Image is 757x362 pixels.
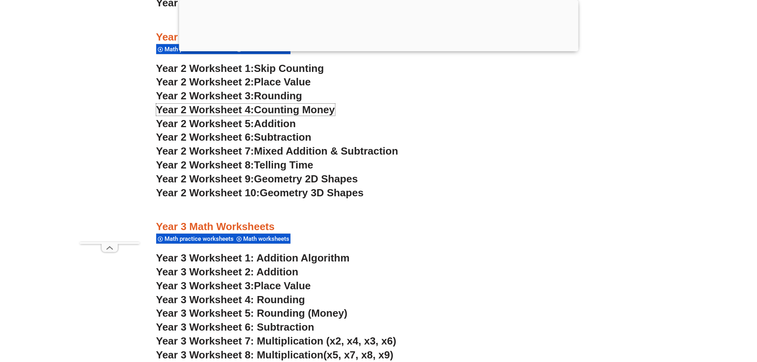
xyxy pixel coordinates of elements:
span: Subtraction [254,131,311,143]
span: Math practice worksheets [165,46,236,53]
span: Year 3 Worksheet 8: Multiplication [156,349,323,361]
h3: Year 3 Math Worksheets [156,220,601,234]
span: Addition [254,118,296,130]
span: Year 2 Worksheet 2: [156,76,254,88]
a: Year 2 Worksheet 6:Subtraction [156,131,312,143]
a: Year 3 Worksheet 3:Place Value [156,280,311,292]
a: Year 2 Worksheet 10:Geometry 3D Shapes [156,187,364,199]
a: Year 2 Worksheet 4:Counting Money [156,104,335,116]
span: Year 2 Worksheet 5: [156,118,254,130]
a: Year 3 Worksheet 4: Rounding [156,294,305,306]
span: Year 2 Worksheet 1: [156,62,254,74]
a: Year 2 Worksheet 8:Telling Time [156,159,314,171]
span: Year 3 Worksheet 3: [156,280,254,292]
span: Math worksheets [243,46,292,53]
span: Rounding [254,90,302,102]
span: Place Value [254,76,311,88]
a: Year 3 Worksheet 2: Addition [156,266,298,278]
a: Year 2 Worksheet 1:Skip Counting [156,62,324,74]
div: Math practice worksheets [156,44,235,54]
span: Math worksheets [243,235,292,242]
a: Year 3 Worksheet 5: Rounding (Money) [156,307,348,319]
iframe: Advertisement [80,18,139,242]
div: Math practice worksheets [156,233,235,244]
span: Year 2 Worksheet 3: [156,90,254,102]
span: Geometry 3D Shapes [259,187,363,199]
span: Place Value [254,280,311,292]
span: Mixed Addition & Subtraction [254,145,398,157]
a: Year 3 Worksheet 7: Multiplication (x2, x4, x3, x6) [156,335,397,347]
span: Math practice worksheets [165,235,236,242]
span: Geometry 2D Shapes [254,173,358,185]
a: Year 2 Worksheet 7:Mixed Addition & Subtraction [156,145,398,157]
span: (x5, x7, x8, x9) [323,349,393,361]
div: Math worksheets [235,233,290,244]
span: Year 2 Worksheet 8: [156,159,254,171]
span: Counting Money [254,104,335,116]
a: Year 3 Worksheet 8: Multiplication(x5, x7, x8, x9) [156,349,393,361]
span: Year 2 Worksheet 4: [156,104,254,116]
span: Year 2 Worksheet 9: [156,173,254,185]
iframe: Chat Widget [625,272,757,362]
a: Year 2 Worksheet 9:Geometry 2D Shapes [156,173,358,185]
a: Year 3 Worksheet 1: Addition Algorithm [156,252,350,264]
a: Year 2 Worksheet 5:Addition [156,118,296,130]
span: Year 2 Worksheet 10: [156,187,260,199]
a: Year 3 Worksheet 6: Subtraction [156,321,314,333]
span: Year 2 Worksheet 7: [156,145,254,157]
span: Year 2 Worksheet 6: [156,131,254,143]
span: Telling Time [254,159,313,171]
a: Year 2 Worksheet 3:Rounding [156,90,302,102]
span: Skip Counting [254,62,324,74]
h3: Year 2 Math Worksheets [156,31,601,44]
a: Year 2 Worksheet 2:Place Value [156,76,311,88]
